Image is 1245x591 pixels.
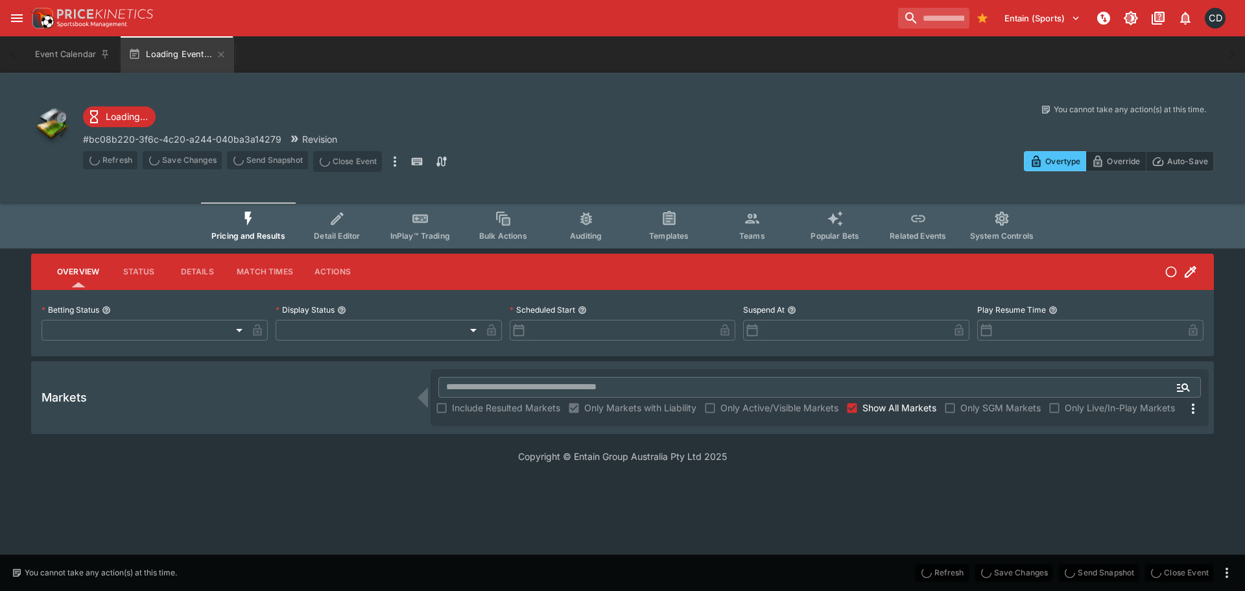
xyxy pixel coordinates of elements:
[1185,401,1201,416] svg: More
[276,304,335,315] p: Display Status
[584,401,696,415] span: Only Markets with Liability
[110,256,168,287] button: Status
[314,231,360,241] span: Detail Editor
[1174,6,1197,30] button: Notifications
[211,231,285,241] span: Pricing and Results
[41,390,87,405] h5: Markets
[862,401,936,415] span: Show All Markets
[102,306,111,315] button: Betting Status
[1146,151,1214,171] button: Auto-Save
[201,202,1044,248] div: Event type filters
[1054,104,1206,115] p: You cannot take any action(s) at this time.
[972,8,993,29] button: Bookmarks
[1045,154,1080,168] p: Overtype
[41,304,99,315] p: Betting Status
[168,256,226,287] button: Details
[303,256,362,287] button: Actions
[121,36,234,73] button: Loading Event...
[739,231,765,241] span: Teams
[970,231,1034,241] span: System Controls
[1085,151,1146,171] button: Override
[27,36,118,73] button: Event Calendar
[57,9,153,19] img: PriceKinetics
[787,306,796,315] button: Suspend At
[1201,4,1229,32] button: Cameron Duffy
[29,5,54,31] img: PriceKinetics Logo
[977,304,1046,315] p: Play Resume Time
[1107,154,1140,168] p: Override
[106,110,148,123] p: Loading...
[1146,6,1170,30] button: Documentation
[649,231,689,241] span: Templates
[1024,151,1086,171] button: Overtype
[452,401,560,415] span: Include Resulted Markets
[570,231,602,241] span: Auditing
[57,21,127,27] img: Sportsbook Management
[997,8,1088,29] button: Select Tenant
[1049,306,1058,315] button: Play Resume Time
[890,231,946,241] span: Related Events
[960,401,1041,415] span: Only SGM Markets
[5,6,29,30] button: open drawer
[743,304,785,315] p: Suspend At
[898,8,969,29] input: search
[337,306,346,315] button: Display Status
[47,256,110,287] button: Overview
[1119,6,1143,30] button: Toggle light/dark mode
[1092,6,1115,30] button: NOT Connected to PK
[578,306,587,315] button: Scheduled Start
[1172,376,1195,399] button: Open
[1065,401,1175,415] span: Only Live/In-Play Markets
[1219,565,1235,581] button: more
[479,231,527,241] span: Bulk Actions
[31,104,73,145] img: other.png
[226,256,303,287] button: Match Times
[720,401,838,415] span: Only Active/Visible Markets
[83,132,281,146] p: Copy To Clipboard
[25,567,177,579] p: You cannot take any action(s) at this time.
[510,304,575,315] p: Scheduled Start
[390,231,450,241] span: InPlay™ Trading
[387,151,403,172] button: more
[1024,151,1214,171] div: Start From
[1167,154,1208,168] p: Auto-Save
[302,132,337,146] p: Revision
[811,231,859,241] span: Popular Bets
[1205,8,1226,29] div: Cameron Duffy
